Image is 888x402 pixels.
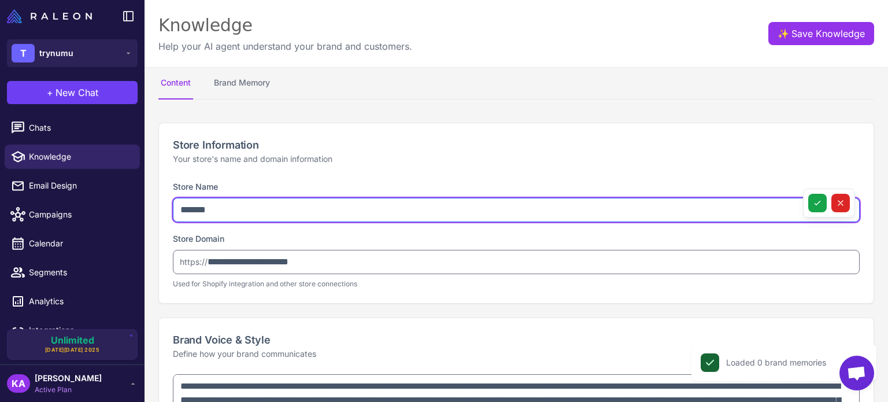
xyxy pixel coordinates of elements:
[173,348,860,360] p: Define how your brand communicates
[29,266,131,279] span: Segments
[35,372,102,385] span: [PERSON_NAME]
[726,356,826,369] div: Loaded 0 brand memories
[45,346,100,354] span: [DATE][DATE] 2025
[29,295,131,308] span: Analytics
[158,39,412,53] p: Help your AI agent understand your brand and customers.
[173,332,860,348] h2: Brand Voice & Style
[173,137,860,153] h2: Store Information
[158,14,412,37] div: Knowledge
[51,335,94,345] span: Unlimited
[5,260,140,285] a: Segments
[173,153,860,165] p: Your store's name and domain information
[158,67,193,99] button: Content
[839,356,874,390] a: Open chat
[778,27,787,36] span: ✨
[768,22,874,45] button: ✨Save Knowledge
[173,279,860,289] p: Used for Shopify integration and other store connections
[29,237,131,250] span: Calendar
[852,353,871,372] button: Close
[5,145,140,169] a: Knowledge
[7,81,138,104] button: +New Chat
[7,9,97,23] a: Raleon Logo
[29,179,131,192] span: Email Design
[29,121,131,134] span: Chats
[5,202,140,227] a: Campaigns
[5,116,140,140] a: Chats
[29,208,131,221] span: Campaigns
[29,324,131,337] span: Integrations
[5,174,140,198] a: Email Design
[7,39,138,67] button: Ttrynumu
[12,44,35,62] div: T
[29,150,131,163] span: Knowledge
[212,67,272,99] button: Brand Memory
[5,318,140,342] a: Integrations
[5,289,140,314] a: Analytics
[7,9,92,23] img: Raleon Logo
[173,234,224,244] label: Store Domain
[47,86,53,99] span: +
[35,385,102,395] span: Active Plan
[7,374,30,393] div: KA
[39,47,73,60] span: trynumu
[55,86,98,99] span: New Chat
[831,194,850,212] button: Cancel changes
[5,231,140,256] a: Calendar
[173,182,218,191] label: Store Name
[808,194,827,212] button: Save changes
